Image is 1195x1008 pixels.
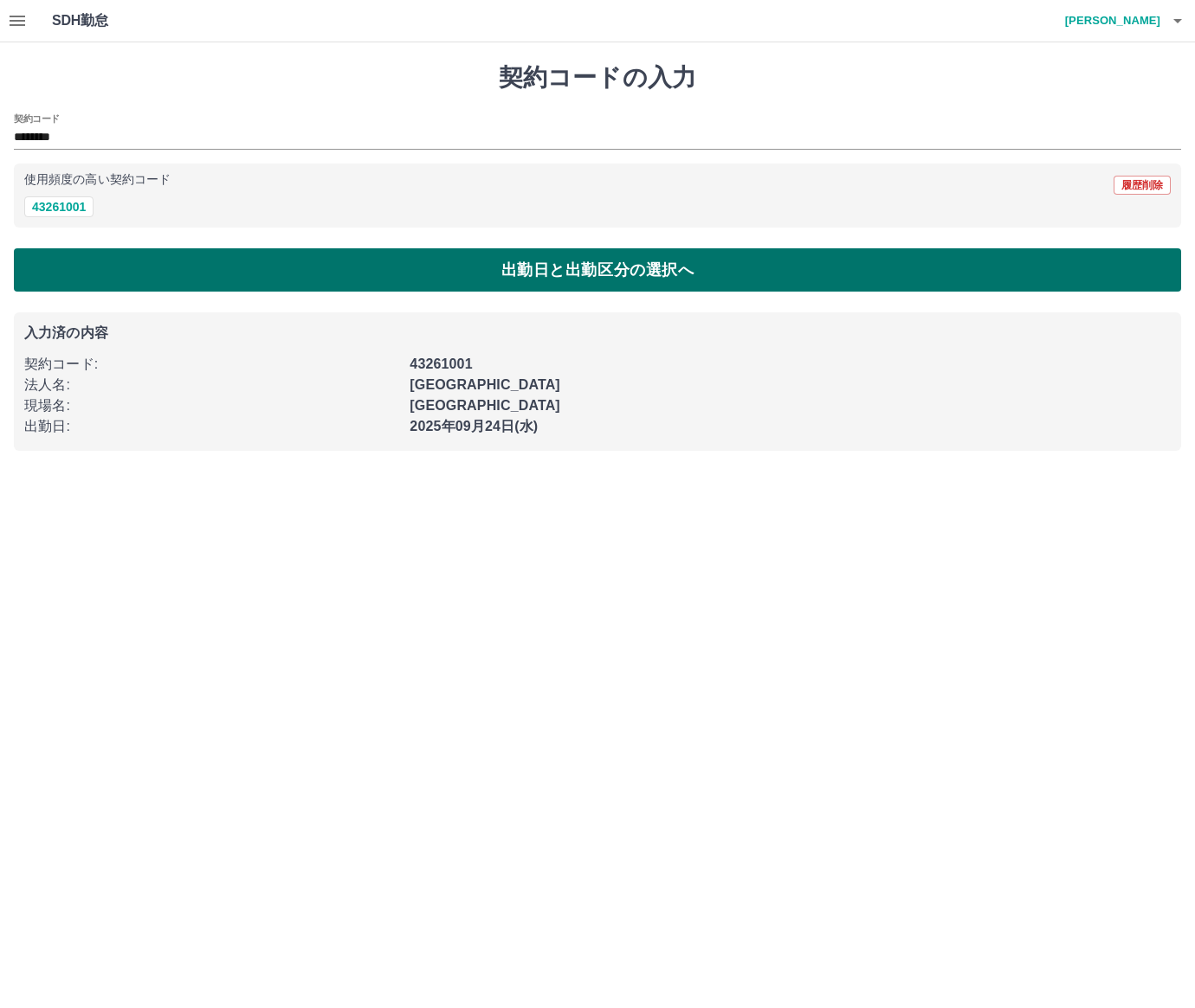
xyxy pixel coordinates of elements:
[24,196,94,217] button: 43261001
[410,377,560,392] b: [GEOGRAPHIC_DATA]
[24,326,1171,340] p: 入力済の内容
[24,174,171,186] p: 使用頻度の高い契約コード
[410,398,560,413] b: [GEOGRAPHIC_DATA]
[24,416,399,437] p: 出勤日 :
[14,63,1181,93] h1: 契約コードの入力
[14,112,60,125] h2: 契約コード
[410,356,472,371] b: 43261001
[410,419,538,433] b: 2025年09月24日(水)
[24,375,399,395] p: 法人名 :
[14,248,1181,292] button: 出勤日と出勤区分の選択へ
[1114,176,1171,195] button: 履歴削除
[24,354,399,375] p: 契約コード :
[24,395,399,416] p: 現場名 :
